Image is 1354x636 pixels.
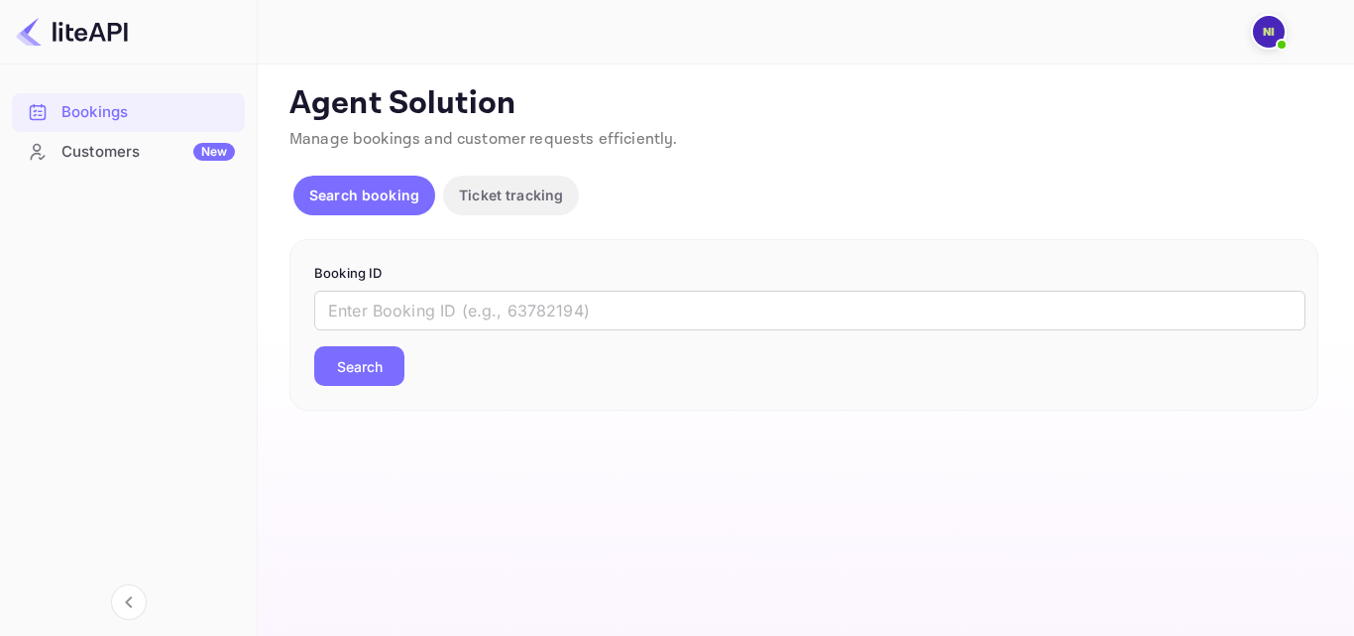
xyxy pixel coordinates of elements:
[12,93,245,132] div: Bookings
[314,264,1294,284] p: Booking ID
[289,129,678,150] span: Manage bookings and customer requests efficiently.
[12,93,245,130] a: Bookings
[12,133,245,170] a: CustomersNew
[314,291,1305,330] input: Enter Booking ID (e.g., 63782194)
[309,185,419,205] p: Search booking
[12,133,245,172] div: CustomersNew
[111,584,147,620] button: Collapse navigation
[193,143,235,161] div: New
[61,101,235,124] div: Bookings
[1253,16,1285,48] img: N Ibadah
[61,141,235,164] div: Customers
[459,185,563,205] p: Ticket tracking
[289,84,1318,124] p: Agent Solution
[16,16,128,48] img: LiteAPI logo
[314,346,404,386] button: Search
